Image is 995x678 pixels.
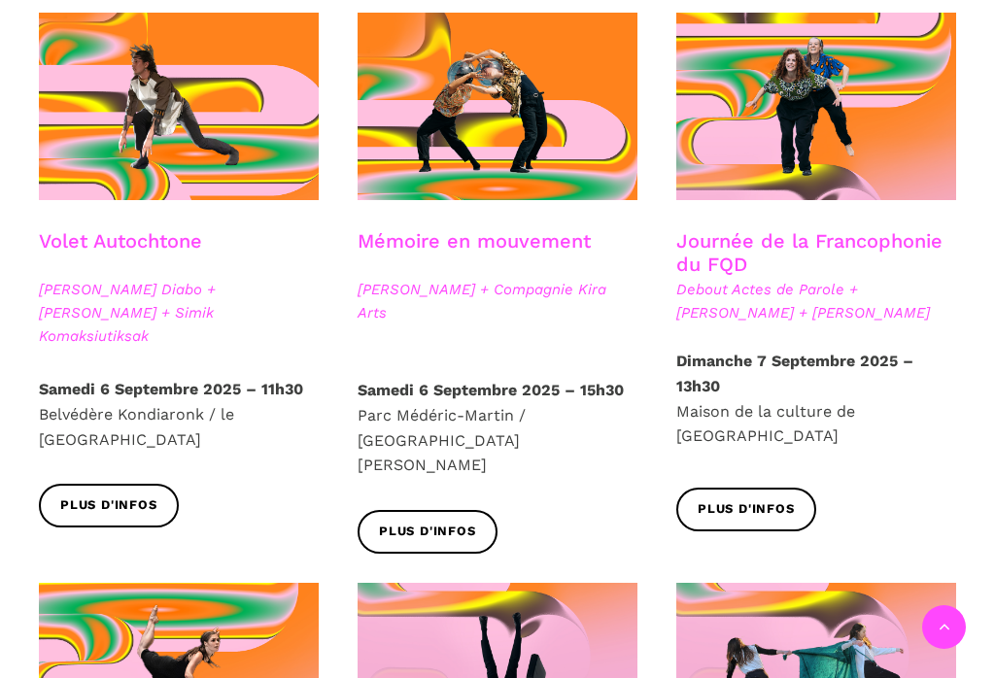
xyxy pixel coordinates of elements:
strong: Dimanche 7 Septembre 2025 – 13h30 [676,352,913,395]
strong: Samedi 6 Septembre 2025 – 15h30 [358,381,624,399]
a: Plus d'infos [358,510,497,554]
p: Maison de la culture de [GEOGRAPHIC_DATA] [676,349,956,448]
span: [PERSON_NAME] Diabo + [PERSON_NAME] + Simik Komaksiutiksak [39,278,319,348]
a: Mémoire en mouvement [358,229,591,253]
strong: Samedi 6 Septembre 2025 – 11h30 [39,380,303,398]
a: Journée de la Francophonie du FQD [676,229,943,276]
a: Plus d'infos [39,484,179,527]
p: Belvédère Kondiaronk / le [GEOGRAPHIC_DATA] [39,377,319,452]
span: Plus d'infos [698,499,795,520]
span: Debout Actes de Parole + [PERSON_NAME] + [PERSON_NAME] [676,278,956,324]
span: [PERSON_NAME] + Compagnie Kira Arts [358,278,637,324]
a: Plus d'infos [676,488,816,531]
span: Plus d'infos [60,495,157,516]
a: Volet Autochtone [39,229,202,253]
span: Plus d'infos [379,522,476,542]
p: Parc Médéric-Martin / [GEOGRAPHIC_DATA][PERSON_NAME] [358,378,637,477]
